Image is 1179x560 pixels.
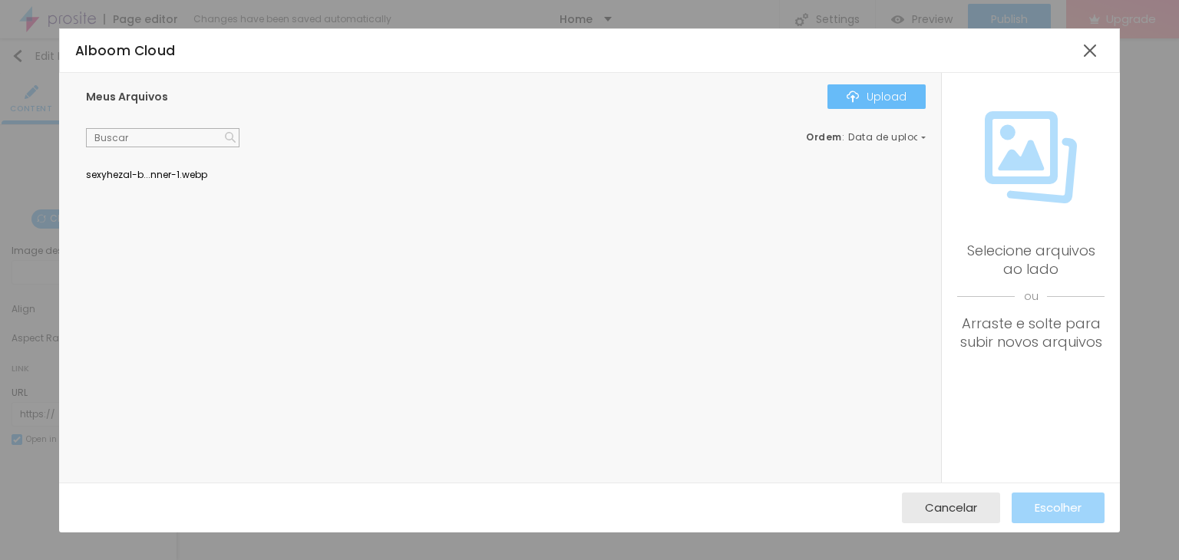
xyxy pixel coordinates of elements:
span: Cancelar [925,501,977,514]
span: Alboom Cloud [75,41,176,60]
span: Ordem [806,130,842,143]
div: Upload [847,91,907,103]
button: IconeUpload [827,84,926,109]
span: Data de upload [848,133,928,142]
button: Cancelar [902,492,1000,523]
span: Escolher [1035,501,1082,514]
div: Selecione arquivos ao lado Arraste e solte para subir novos arquivos [957,242,1105,351]
button: Escolher [1012,492,1105,523]
img: Icone [847,91,859,103]
img: Icone [225,132,236,143]
span: ou [957,278,1105,315]
div: sexyhezal-b...nner-1.webp [86,170,926,180]
div: : [806,133,926,142]
img: Icone [985,111,1077,203]
input: Buscar [86,128,239,148]
span: Meus Arquivos [86,89,168,104]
